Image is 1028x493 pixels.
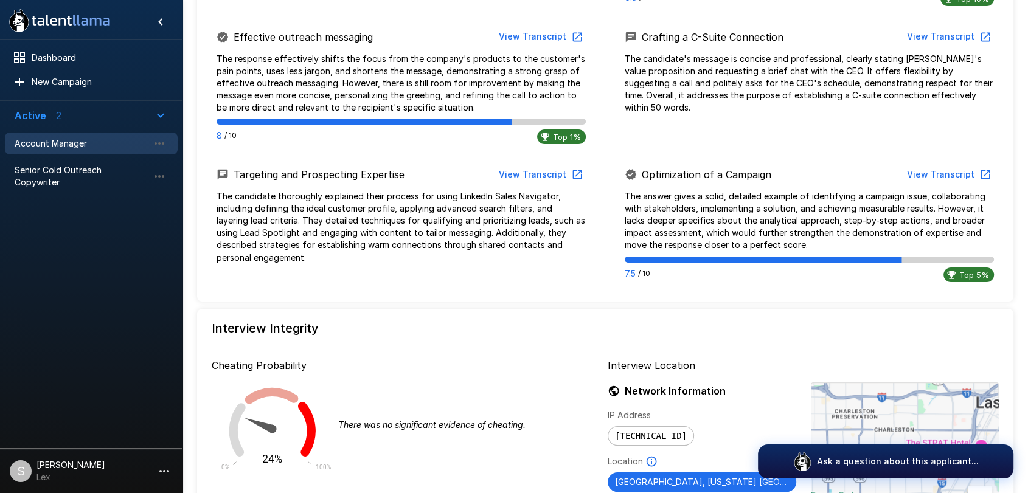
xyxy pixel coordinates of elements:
[608,455,643,467] p: Location
[954,270,994,280] span: Top 5%
[638,267,650,280] span: / 10
[221,464,229,471] text: 0%
[234,167,405,182] p: Targeting and Prospecting Expertise
[494,26,586,48] button: View Transcript
[625,53,994,114] p: The candidate's message is concise and professional, clearly stating [PERSON_NAME]'s value propos...
[212,358,603,373] p: Cheating Probability
[217,129,222,142] p: 8
[625,190,994,251] p: The answer gives a solid, detailed example of identifying a campaign issue, collaborating with st...
[494,164,586,186] button: View Transcript
[608,409,796,421] p: IP Address
[316,464,331,471] text: 100%
[197,319,1013,338] h6: Interview Integrity
[625,267,636,280] p: 7.5
[642,167,771,182] p: Optimization of a Campaign
[642,30,783,44] p: Crafting a C-Suite Connection
[608,477,796,487] span: [GEOGRAPHIC_DATA], [US_STATE] [GEOGRAPHIC_DATA]
[817,455,979,467] p: Ask a question about this applicant...
[608,358,999,373] p: Interview Location
[608,431,693,441] span: [TECHNICAL_ID]
[217,190,586,263] p: The candidate thoroughly explained their process for using LinkedIn Sales Navigator, including de...
[217,53,586,114] p: The response effectively shifts the focus from the company's products to the customer's pain poin...
[234,30,373,44] p: Effective outreach messaging
[224,129,237,142] span: / 10
[263,452,283,465] text: 24%
[902,26,994,48] button: View Transcript
[548,132,586,142] span: Top 1%
[608,382,796,399] h6: Network Information
[902,164,994,186] button: View Transcript
[758,444,1013,478] button: Ask a question about this applicant...
[338,419,526,430] i: There was no significant evidence of cheating.
[793,452,812,471] img: logo_glasses@2x.png
[645,455,658,467] svg: Based on IP Address and not guaranteed to be accurate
